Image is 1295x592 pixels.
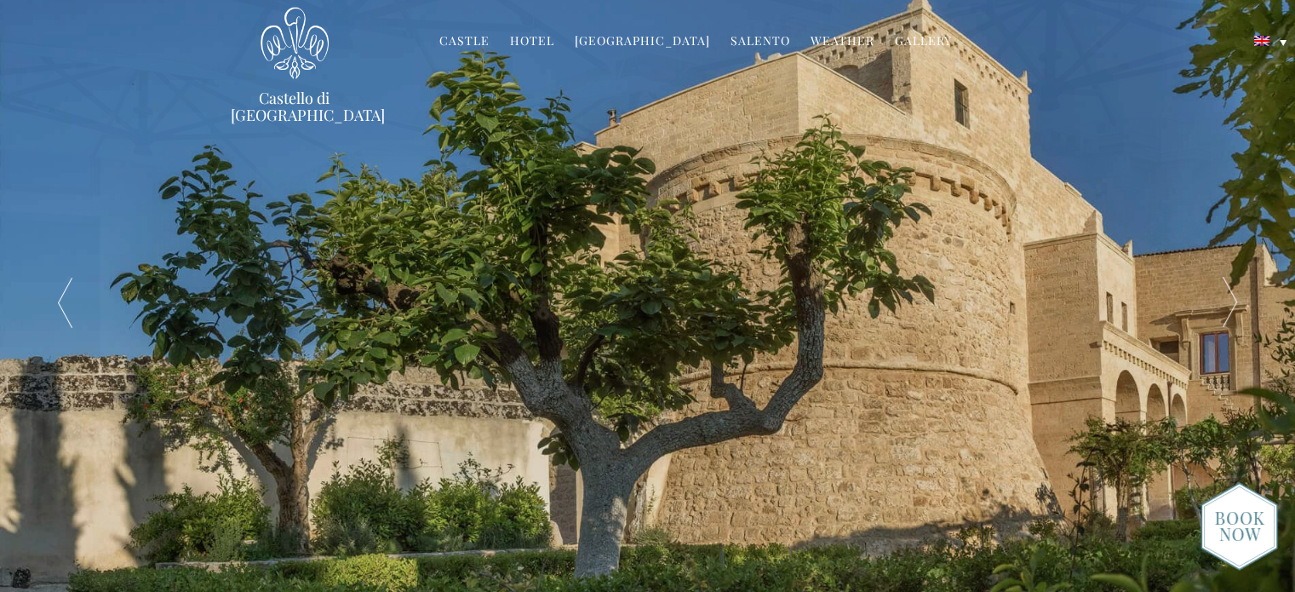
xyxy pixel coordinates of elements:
a: [GEOGRAPHIC_DATA] [575,32,710,52]
a: Hotel [510,32,554,52]
a: Castle [439,32,490,52]
img: Castello di Ugento [261,7,329,79]
a: Castello di [GEOGRAPHIC_DATA] [231,89,358,124]
a: Salento [731,32,790,52]
a: Weather [811,32,874,52]
img: new-booknow.png [1200,482,1278,571]
a: Gallery [895,32,952,52]
img: English [1254,36,1269,46]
